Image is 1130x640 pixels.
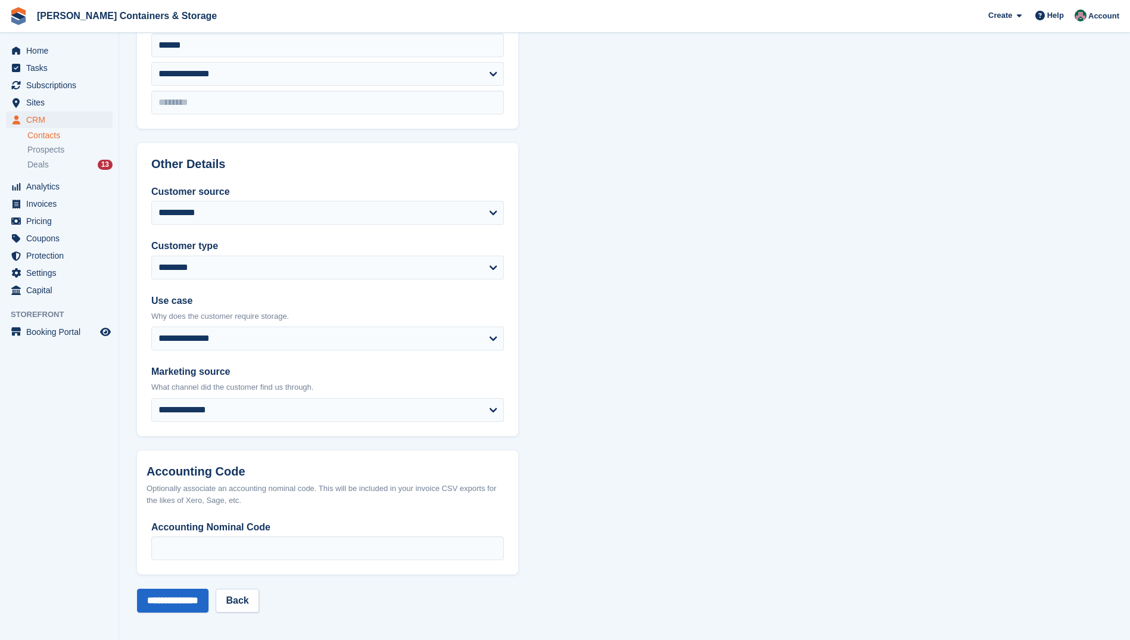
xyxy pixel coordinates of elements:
a: menu [6,178,113,195]
div: 13 [98,160,113,170]
span: Invoices [26,195,98,212]
a: Contacts [27,130,113,141]
span: Create [988,10,1012,21]
img: Julia Marcham [1075,10,1087,21]
span: Help [1047,10,1064,21]
span: Account [1088,10,1119,22]
span: CRM [26,111,98,128]
label: Customer type [151,239,504,253]
p: What channel did the customer find us through. [151,381,504,393]
span: Tasks [26,60,98,76]
a: menu [6,60,113,76]
a: menu [6,230,113,247]
a: menu [6,77,113,94]
span: Sites [26,94,98,111]
p: Why does the customer require storage. [151,310,504,322]
a: menu [6,213,113,229]
span: Prospects [27,144,64,156]
a: Back [216,589,259,613]
span: Booking Portal [26,324,98,340]
span: Subscriptions [26,77,98,94]
a: menu [6,282,113,299]
span: Capital [26,282,98,299]
a: Deals 13 [27,159,113,171]
span: Coupons [26,230,98,247]
h2: Other Details [151,157,504,171]
a: menu [6,247,113,264]
img: stora-icon-8386f47178a22dfd0bd8f6a31ec36ba5ce8667c1dd55bd0f319d3a0aa187defe.svg [10,7,27,25]
a: menu [6,42,113,59]
span: Deals [27,159,49,170]
a: menu [6,265,113,281]
a: Prospects [27,144,113,156]
label: Marketing source [151,365,504,379]
label: Use case [151,294,504,308]
a: Preview store [98,325,113,339]
a: menu [6,324,113,340]
a: menu [6,195,113,212]
span: Analytics [26,178,98,195]
label: Customer source [151,185,504,199]
span: Storefront [11,309,119,321]
a: [PERSON_NAME] Containers & Storage [32,6,222,26]
span: Settings [26,265,98,281]
div: Optionally associate an accounting nominal code. This will be included in your invoice CSV export... [147,483,509,506]
span: Pricing [26,213,98,229]
h2: Accounting Code [147,465,509,479]
label: Accounting Nominal Code [151,520,504,535]
a: menu [6,111,113,128]
span: Protection [26,247,98,264]
span: Home [26,42,98,59]
a: menu [6,94,113,111]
